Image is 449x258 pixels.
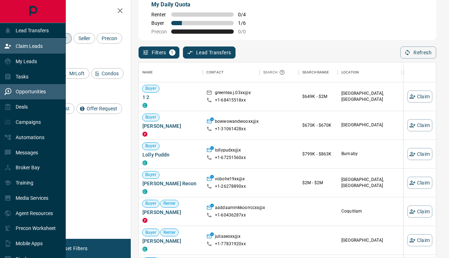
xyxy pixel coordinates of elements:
[59,68,90,79] div: MrLoft
[76,35,93,41] span: Seller
[142,114,159,120] span: Buyer
[407,205,432,218] button: Claim
[99,71,121,76] span: Condos
[215,234,241,241] p: juliaseoxx@x
[142,180,199,187] span: [PERSON_NAME] Recon
[142,122,199,130] span: [PERSON_NAME]
[151,12,167,17] span: Renter
[215,90,251,97] p: greentea.j.03xx@x
[407,234,432,246] button: Claim
[206,62,223,82] div: Contact
[161,201,179,207] span: Renter
[302,93,334,100] p: $649K - $2M
[341,122,398,128] p: [GEOGRAPHIC_DATA]
[302,122,334,128] p: $670K - $670K
[215,155,246,161] p: +1- 67251560xx
[302,151,334,157] p: $799K - $863K
[407,119,432,131] button: Claim
[215,183,246,190] p: +1- 26278890xx
[407,177,432,189] button: Claim
[142,143,159,149] span: Buyer
[99,35,120,41] span: Precon
[142,86,159,92] span: Buyer
[263,62,287,82] div: Search
[215,212,246,218] p: +1- 60436287xx
[142,189,147,194] div: condos.ca
[341,177,398,189] p: [GEOGRAPHIC_DATA], [GEOGRAPHIC_DATA]
[139,62,203,82] div: Name
[341,151,398,157] p: Burnaby
[151,0,254,9] p: My Daily Quota
[203,62,260,82] div: Contact
[151,20,167,26] span: Buyer
[142,247,147,252] div: condos.ca
[341,62,359,82] div: Location
[341,208,398,214] p: Coquitlam
[183,46,236,59] button: Lead Transfers
[238,20,254,26] span: 1 / 6
[142,201,159,207] span: Buyer
[54,242,92,254] button: Reset Filters
[338,62,402,82] div: Location
[215,241,246,247] p: +1- 77831920xx
[142,62,153,82] div: Name
[215,205,265,212] p: aaddaammkkoorrccxx@x
[142,218,147,223] div: property.ca
[76,103,122,114] div: Offer Request
[67,71,87,76] span: MrLoft
[142,172,159,178] span: Buyer
[142,230,159,236] span: Buyer
[91,68,124,79] div: Condos
[161,230,179,236] span: Renter
[97,33,122,44] div: Precon
[341,237,398,243] p: [GEOGRAPHIC_DATA]
[170,50,175,55] span: 1
[215,176,245,183] p: vobohe19xx@x
[84,106,120,111] span: Offer Request
[302,62,329,82] div: Search Range
[215,119,259,126] p: bowwowandwooxx@x
[238,29,254,34] span: 0 / 0
[407,148,432,160] button: Claim
[74,33,95,44] div: Seller
[215,147,241,155] p: lollypudxx@x
[142,209,199,216] span: [PERSON_NAME]
[23,7,124,16] h2: Filters
[142,94,199,101] span: 1 2
[142,160,147,165] div: condos.ca
[299,62,338,82] div: Search Range
[142,151,199,158] span: Lolly Puddn
[215,97,246,103] p: +1- 68415518xx
[238,12,254,17] span: 0 / 4
[142,132,147,137] div: property.ca
[142,103,147,108] div: condos.ca
[400,46,436,59] button: Refresh
[151,29,167,34] span: Precon
[139,46,179,59] button: Filters1
[407,90,432,103] button: Claim
[142,237,199,245] span: [PERSON_NAME]
[341,90,398,103] p: [GEOGRAPHIC_DATA], [GEOGRAPHIC_DATA]
[302,180,334,186] p: $2M - $2M
[215,126,246,132] p: +1- 31061428xx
